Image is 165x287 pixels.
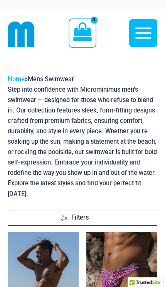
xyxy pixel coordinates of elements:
img: cropped mm emblem [8,21,35,48]
span: » [8,76,74,83]
a: Home [8,76,25,83]
p: Step into confidence with Microminimus men’s swimwear — designed for those who refuse to blend in... [8,84,157,199]
span: Filters [71,213,89,223]
a: View Shopping Cart, empty [69,18,96,47]
a: Filters [8,210,157,226]
span: Mens Swimwear [28,76,74,83]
